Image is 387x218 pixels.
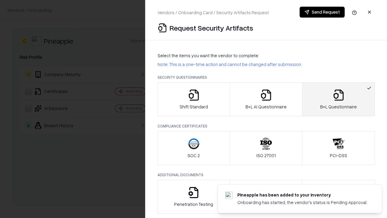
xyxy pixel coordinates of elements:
img: pineappleenergy.com [225,192,233,199]
button: Shift Standard [158,82,230,116]
button: Privacy Policy [230,180,303,214]
button: B+L AI Questionnaire [230,82,303,116]
p: Request Security Artifacts [170,23,253,33]
p: B+L Questionnaire [320,104,357,110]
button: Data Processing Agreement [302,180,375,214]
p: SOC 2 [187,152,200,159]
button: ISO 27001 [230,131,303,165]
p: Compliance Certificates [158,124,375,129]
div: Pineapple has been added to your inventory [237,192,367,198]
button: Penetration Testing [158,180,230,214]
p: Additional Documents [158,172,375,177]
button: SOC 2 [158,131,230,165]
div: Onboarding has started, the vendor's status is Pending Approval. [237,199,367,206]
button: B+L Questionnaire [302,82,375,116]
button: PCI-DSS [302,131,375,165]
p: Shift Standard [180,104,208,110]
p: Note: This is a one-time action and cannot be changed after submission. [158,61,375,68]
p: Penetration Testing [174,201,213,207]
p: Select the items you want the vendor to complete: [158,52,375,59]
p: Vendors / Onboarding Card / Security Artifacts Request [158,9,269,16]
p: B+L AI Questionnaire [246,104,287,110]
p: PCI-DSS [330,152,347,159]
p: ISO 27001 [256,152,276,159]
button: Send Request [300,7,345,18]
p: Security Questionnaires [158,75,375,80]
